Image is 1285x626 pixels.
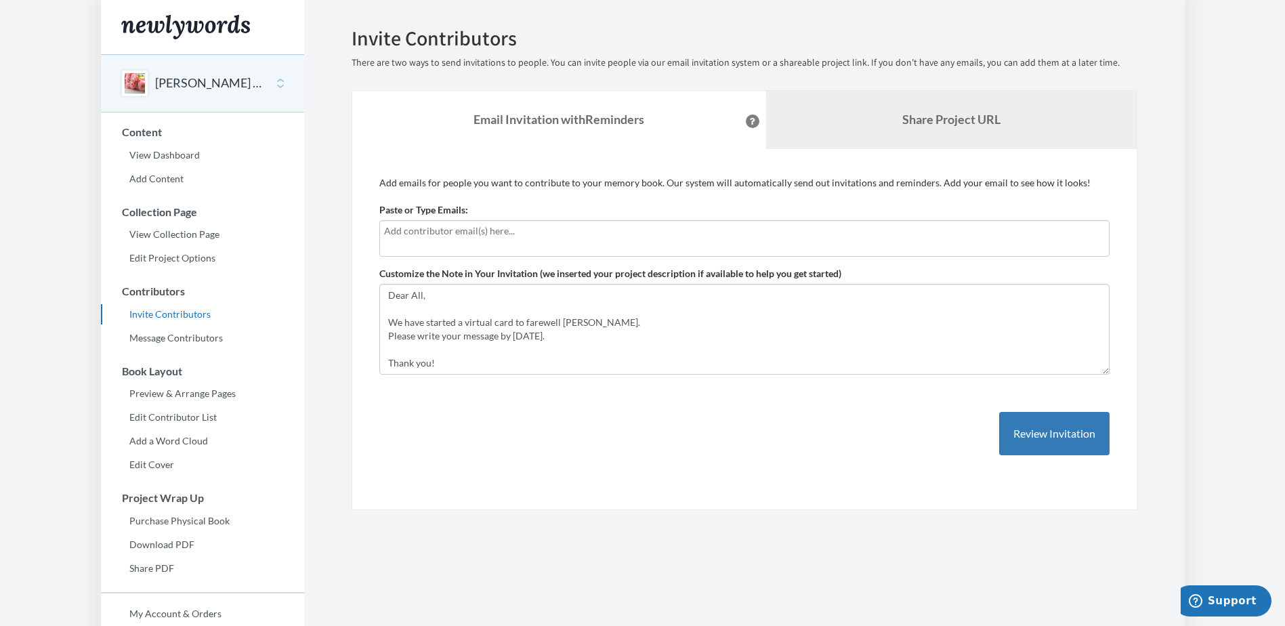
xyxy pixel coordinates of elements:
[102,206,304,218] h3: Collection Page
[102,285,304,297] h3: Contributors
[101,224,304,245] a: View Collection Page
[101,455,304,475] a: Edit Cover
[102,492,304,504] h3: Project Wrap Up
[999,412,1110,456] button: Review Invitation
[101,511,304,531] a: Purchase Physical Book
[101,383,304,404] a: Preview & Arrange Pages
[101,558,304,579] a: Share PDF
[379,267,841,280] label: Customize the Note in Your Invitation (we inserted your project description if available to help ...
[101,145,304,165] a: View Dashboard
[102,126,304,138] h3: Content
[101,535,304,555] a: Download PDF
[155,75,265,92] button: [PERSON_NAME] Farewell
[379,284,1110,375] textarea: Dear All, We have started a virtual card to farewell [PERSON_NAME]. Please write your message by ...
[121,15,250,39] img: Newlywords logo
[101,169,304,189] a: Add Content
[101,248,304,268] a: Edit Project Options
[352,27,1137,49] h2: Invite Contributors
[384,224,1105,238] input: Add contributor email(s) here...
[101,431,304,451] a: Add a Word Cloud
[101,407,304,427] a: Edit Contributor List
[101,304,304,325] a: Invite Contributors
[101,604,304,624] a: My Account & Orders
[379,203,468,217] label: Paste or Type Emails:
[379,176,1110,190] p: Add emails for people you want to contribute to your memory book. Our system will automatically s...
[102,365,304,377] h3: Book Layout
[1181,585,1271,619] iframe: Opens a widget where you can chat to one of our agents
[352,56,1137,70] p: There are two ways to send invitations to people. You can invite people via our email invitation ...
[101,328,304,348] a: Message Contributors
[473,112,644,127] strong: Email Invitation with Reminders
[902,112,1000,127] b: Share Project URL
